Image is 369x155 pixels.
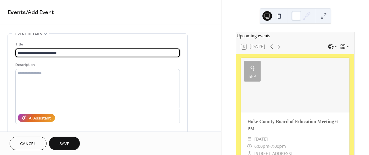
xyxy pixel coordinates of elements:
div: Upcoming events [236,32,354,39]
div: ​ [247,135,252,143]
span: Event details [15,31,42,37]
span: Save [59,141,69,147]
div: Title [15,41,179,48]
div: 9 [250,64,255,73]
a: Events [8,7,26,18]
span: Cancel [20,141,36,147]
button: Save [49,137,80,150]
div: Sep [249,74,256,79]
div: ​ [247,143,252,150]
button: AI Assistant [18,114,55,122]
div: Hoke County Board of Education Meeting 6 PM [241,118,349,132]
span: [DATE] [254,135,268,143]
span: 7:00pm [271,143,286,150]
span: - [269,143,271,150]
span: 6:00pm [254,143,269,150]
div: Description [15,62,179,68]
div: AI Assistant [29,115,51,122]
button: Cancel [10,137,47,150]
span: / Add Event [26,7,54,18]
